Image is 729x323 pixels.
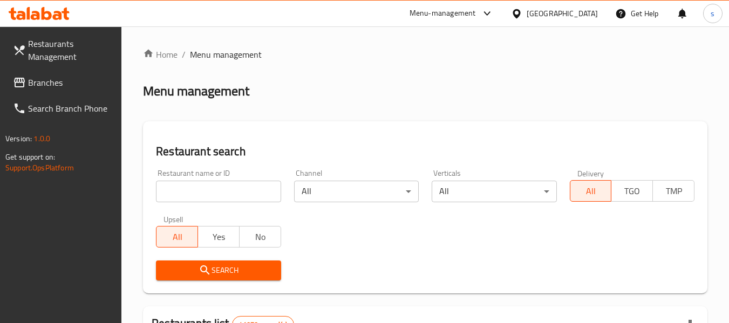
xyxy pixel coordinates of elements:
[33,132,50,146] span: 1.0.0
[202,229,235,245] span: Yes
[156,181,281,202] input: Search for restaurant name or ID..
[156,226,198,248] button: All
[190,48,262,61] span: Menu management
[432,181,556,202] div: All
[410,7,476,20] div: Menu-management
[143,83,249,100] h2: Menu management
[28,37,113,63] span: Restaurants Management
[4,95,122,121] a: Search Branch Phone
[652,180,694,202] button: TMP
[182,48,186,61] li: /
[657,183,690,199] span: TMP
[527,8,598,19] div: [GEOGRAPHIC_DATA]
[143,48,178,61] a: Home
[5,150,55,164] span: Get support on:
[294,181,419,202] div: All
[165,264,272,277] span: Search
[4,31,122,70] a: Restaurants Management
[5,132,32,146] span: Version:
[4,70,122,95] a: Branches
[28,76,113,89] span: Branches
[577,169,604,177] label: Delivery
[575,183,608,199] span: All
[161,229,194,245] span: All
[244,229,277,245] span: No
[611,180,653,202] button: TGO
[156,260,281,280] button: Search
[711,8,714,19] span: s
[570,180,612,202] button: All
[5,161,74,175] a: Support.OpsPlatform
[616,183,649,199] span: TGO
[143,48,707,61] nav: breadcrumb
[197,226,240,248] button: Yes
[156,143,694,160] h2: Restaurant search
[163,215,183,223] label: Upsell
[28,102,113,115] span: Search Branch Phone
[239,226,281,248] button: No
